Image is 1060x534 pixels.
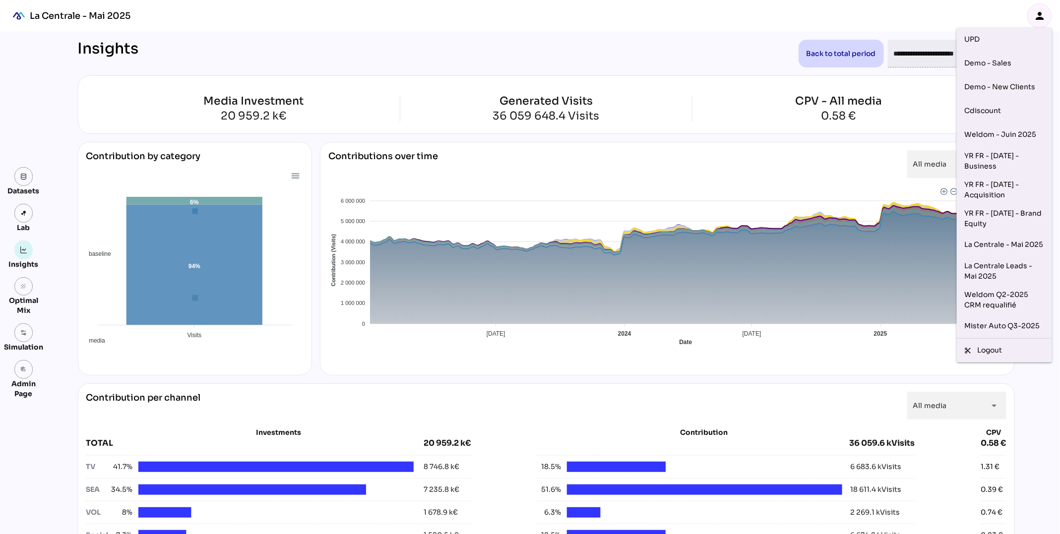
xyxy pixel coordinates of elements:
div: TOTAL [86,437,424,449]
div: La Centrale Leads - Mai 2025 [965,261,1044,282]
img: graph.svg [20,246,27,253]
span: All media [913,160,947,169]
div: YR FR - [DATE] - Acquisition [965,179,1044,200]
div: Weldom - Juin 2025 [965,127,1044,143]
div: Media Investment [108,96,399,107]
div: 0.58 € [981,437,1006,449]
span: media [81,337,105,344]
span: 6.3% [537,507,561,518]
div: Contribution per channel [86,392,201,419]
div: Optimal Mix [4,296,43,315]
tspan: [DATE] [743,330,761,337]
div: Demo - New Clients [965,79,1044,95]
i: arrow_drop_down [989,400,1000,412]
tspan: [DATE] [487,330,505,337]
div: YR FR - [DATE] - Business [965,151,1044,172]
tspan: 1 000 000 [341,300,365,306]
div: 2 269.1 kVisits [850,507,900,518]
span: 8% [109,507,132,518]
div: 1.31 € [981,462,999,472]
div: CPV - All media [795,96,882,107]
div: 6 683.6 kVisits [850,462,901,472]
span: baseline [81,250,111,257]
span: 51.6% [537,484,561,495]
tspan: 2025 [874,330,887,337]
span: Back to total period [807,48,876,59]
div: La Centrale - Mai 2025 [965,237,1044,253]
div: 36 059.6 kVisits [849,437,915,449]
div: Zoom In [940,187,947,194]
button: Back to total period [799,40,884,67]
div: Lab [13,223,35,233]
span: 34.5% [109,484,132,495]
div: 0.74 € [981,507,1002,518]
div: 0.58 € [795,111,882,121]
tspan: Visits [187,332,201,339]
div: Demo - Sales [965,56,1044,71]
tspan: 5 000 000 [341,218,365,224]
tspan: 2024 [618,330,631,337]
img: lab.svg [20,210,27,217]
div: YR FR - [DATE] - Brand Equity [965,208,1044,229]
tspan: 3 000 000 [341,259,365,265]
div: SEA [86,484,109,495]
div: VOL [86,507,109,518]
i: grain [20,283,27,290]
i: content_cut [965,347,972,354]
div: 7 235.8 k€ [424,484,459,495]
i: admin_panel_settings [20,366,27,373]
tspan: 6 000 000 [341,198,365,204]
div: 20 959.2 k€ [108,111,399,121]
div: Cdiscount [965,103,1044,119]
div: Generated Visits [493,96,600,107]
div: Menu [290,171,299,179]
div: La Centrale - Mai 2025 [30,10,130,22]
div: TV [86,462,109,472]
img: settings.svg [20,329,27,336]
div: Zoom Out [950,187,957,194]
span: 18.5% [537,462,561,472]
div: Investments [86,427,471,437]
div: Insights [9,259,39,269]
div: Contribution [562,427,846,437]
div: 0.39 € [981,484,1003,495]
div: UPD [965,32,1044,48]
div: CPV [981,427,1006,437]
text: Contribution (Visits) [330,234,336,287]
div: Admin Page [4,379,43,399]
div: 8 746.8 k€ [424,462,459,472]
div: Insights [78,40,139,67]
div: 20 959.2 k€ [424,437,471,449]
div: 18 611.4 kVisits [850,484,901,495]
div: Mister Auto Q3-2025 [965,318,1044,334]
text: Date [679,339,692,346]
div: Datasets [8,186,40,196]
div: 36 059 648.4 Visits [493,111,600,121]
span: All media [913,401,947,410]
div: 1 678.9 k€ [424,507,458,518]
div: Contribution by category [86,150,304,170]
img: data.svg [20,173,27,180]
span: 41.7% [109,462,132,472]
div: mediaROI [8,5,30,27]
div: Weldom Q2-2025 CRM requalifié [965,290,1044,310]
div: Simulation [4,342,43,352]
tspan: 4 000 000 [341,238,365,244]
i: person [1034,10,1046,22]
div: Contributions over time [328,150,438,178]
tspan: 0 [362,321,365,327]
div: Logout [978,345,1044,356]
tspan: 2 000 000 [341,280,365,286]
